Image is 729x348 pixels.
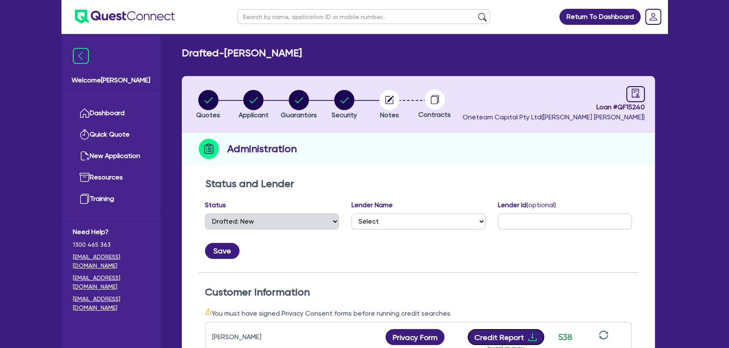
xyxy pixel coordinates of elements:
span: audit [631,89,640,98]
span: Oneteam Capital Pty Ltd ( [PERSON_NAME] [PERSON_NAME] ) [463,113,645,121]
span: sync [599,330,608,340]
h2: Status and Lender [205,178,631,190]
img: new-application [80,151,90,161]
span: Guarantors [281,111,317,119]
label: Status [205,200,226,210]
h2: Customer Information [205,286,632,298]
span: Contracts [418,111,451,119]
span: Welcome [PERSON_NAME] [72,75,150,85]
h2: Administration [227,141,297,156]
button: Guarantors [280,90,317,121]
span: Quotes [196,111,220,119]
a: New Application [73,145,149,167]
a: [EMAIL_ADDRESS][DOMAIN_NAME] [73,253,149,270]
span: 1300 465 363 [73,240,149,249]
div: 538 [555,331,576,343]
button: Save [205,243,239,259]
button: Security [331,90,357,121]
a: Resources [73,167,149,188]
button: Privacy Form [386,329,444,345]
button: Quotes [196,90,221,121]
span: Need Help? [73,227,149,237]
span: Applicant [239,111,269,119]
label: Lender Id [498,200,556,210]
a: Dashboard [73,103,149,124]
a: [EMAIL_ADDRESS][DOMAIN_NAME] [73,274,149,291]
img: icon-menu-close [73,48,89,64]
img: quest-connect-logo-blue [75,10,175,24]
a: [EMAIL_ADDRESS][DOMAIN_NAME] [73,295,149,312]
span: (optional) [527,201,556,209]
span: Security [332,111,357,119]
h2: Drafted - [PERSON_NAME] [182,47,302,59]
img: training [80,194,90,204]
img: step-icon [199,139,219,159]
button: Applicant [238,90,269,121]
span: download [527,332,537,342]
a: Quick Quote [73,124,149,145]
img: resources [80,172,90,182]
a: Dropdown toggle [642,6,664,28]
div: You must have signed Privacy Consent forms before running credit searches [205,308,632,319]
button: Notes [379,90,400,121]
button: Credit Reportdownload [468,329,545,345]
a: audit [626,86,645,102]
span: Notes [380,111,399,119]
button: sync [596,330,611,345]
img: quick-quote [80,129,90,140]
span: warning [205,308,212,315]
label: Lender Name [351,200,393,210]
span: Loan # QF15240 [463,102,645,112]
input: Search by name, application ID or mobile number... [237,9,490,24]
a: Training [73,188,149,210]
a: Return To Dashboard [559,9,641,25]
div: [PERSON_NAME] [212,332,317,342]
